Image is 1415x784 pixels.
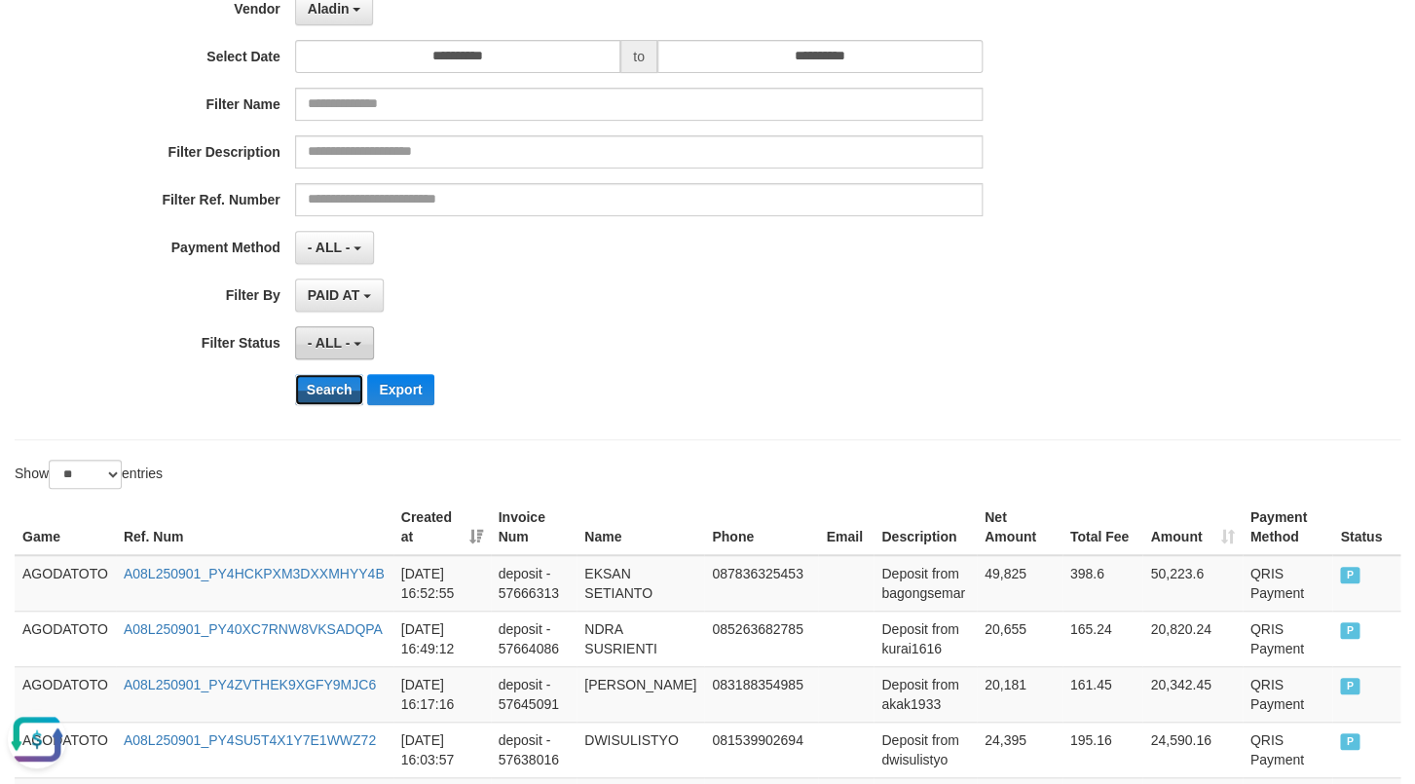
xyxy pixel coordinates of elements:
button: - ALL - [295,231,374,264]
select: Showentries [49,460,122,489]
td: deposit - 57664086 [491,611,577,666]
th: Net Amount [977,500,1062,555]
th: Email [818,500,874,555]
td: [DATE] 16:17:16 [393,666,491,722]
span: - ALL - [308,240,351,255]
td: 085263682785 [704,611,818,666]
td: Deposit from dwisulistyo [874,722,977,777]
td: 165.24 [1062,611,1143,666]
td: 20,820.24 [1142,611,1242,666]
span: PAID [1340,733,1359,750]
th: Description [874,500,977,555]
th: Status [1332,500,1400,555]
td: deposit - 57666313 [491,555,577,612]
td: deposit - 57645091 [491,666,577,722]
td: 50,223.6 [1142,555,1242,612]
th: Game [15,500,116,555]
th: Name [577,500,704,555]
td: AGODATOTO [15,555,116,612]
span: PAID [1340,622,1359,639]
th: Invoice Num [491,500,577,555]
td: AGODATOTO [15,666,116,722]
button: Search [295,374,364,405]
td: DWISULISTYO [577,722,704,777]
td: EKSAN SETIANTO [577,555,704,612]
span: PAID [1340,567,1359,583]
td: QRIS Payment [1243,722,1333,777]
td: 20,655 [977,611,1062,666]
td: 49,825 [977,555,1062,612]
td: [DATE] 16:49:12 [393,611,491,666]
td: 398.6 [1062,555,1143,612]
th: Total Fee [1062,500,1143,555]
td: QRIS Payment [1243,555,1333,612]
a: A08L250901_PY4HCKPXM3DXXMHYY4B [124,566,385,581]
td: Deposit from bagongsemar [874,555,977,612]
span: - ALL - [308,335,351,351]
td: [DATE] 16:52:55 [393,555,491,612]
td: AGODATOTO [15,611,116,666]
td: Deposit from kurai1616 [874,611,977,666]
td: Deposit from akak1933 [874,666,977,722]
td: 24,395 [977,722,1062,777]
th: Payment Method [1243,500,1333,555]
td: 087836325453 [704,555,818,612]
td: NDRA SUSRIENTI [577,611,704,666]
td: deposit - 57638016 [491,722,577,777]
th: Ref. Num [116,500,393,555]
button: Export [367,374,433,405]
a: A08L250901_PY4ZVTHEK9XGFY9MJC6 [124,677,376,692]
a: A08L250901_PY4SU5T4X1Y7E1WWZ72 [124,732,376,748]
th: Amount: activate to sort column ascending [1142,500,1242,555]
td: 20,181 [977,666,1062,722]
span: Aladin [308,1,350,17]
th: Created at: activate to sort column ascending [393,500,491,555]
span: PAID [1340,678,1359,694]
button: Open LiveChat chat widget [8,8,66,66]
td: QRIS Payment [1243,611,1333,666]
td: 081539902694 [704,722,818,777]
td: QRIS Payment [1243,666,1333,722]
td: [PERSON_NAME] [577,666,704,722]
button: PAID AT [295,279,384,312]
td: 24,590.16 [1142,722,1242,777]
td: 195.16 [1062,722,1143,777]
button: - ALL - [295,326,374,359]
span: PAID AT [308,287,359,303]
td: 20,342.45 [1142,666,1242,722]
span: to [620,40,657,73]
th: Phone [704,500,818,555]
td: 083188354985 [704,666,818,722]
td: [DATE] 16:03:57 [393,722,491,777]
a: A08L250901_PY40XC7RNW8VKSADQPA [124,621,383,637]
td: 161.45 [1062,666,1143,722]
label: Show entries [15,460,163,489]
